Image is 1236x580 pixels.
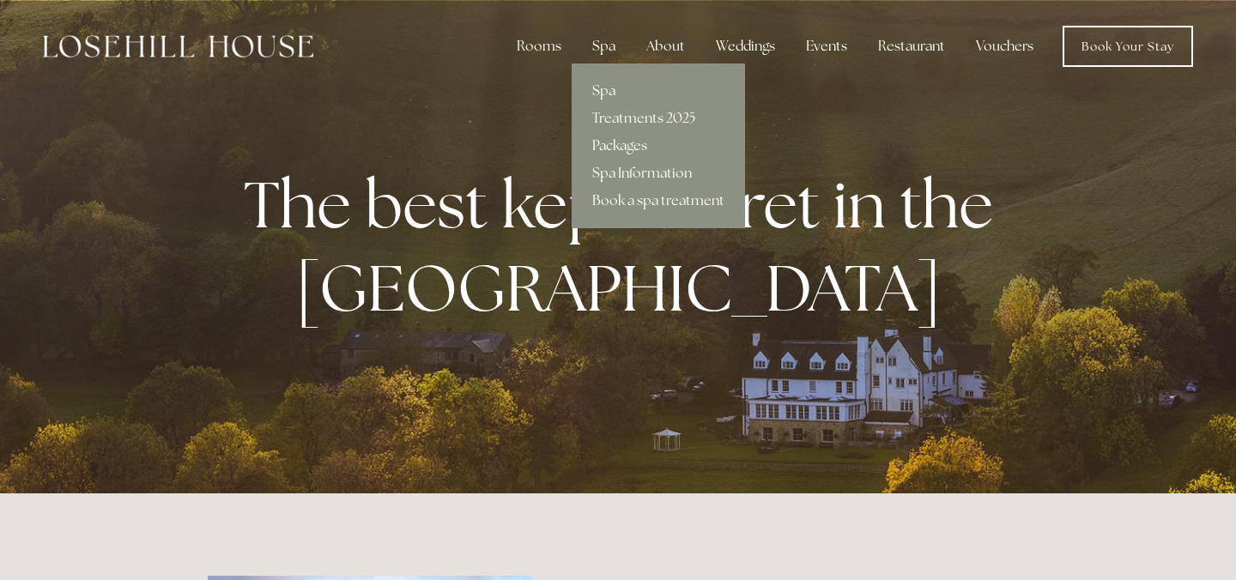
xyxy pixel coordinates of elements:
[572,160,745,187] a: Spa Information
[572,77,745,105] a: Spa
[572,132,745,160] a: Packages
[633,29,699,63] div: About
[572,105,745,132] a: Treatments 2025
[579,29,629,63] div: Spa
[503,29,575,63] div: Rooms
[962,29,1047,63] a: Vouchers
[572,187,745,214] a: Book a spa treatment
[792,29,861,63] div: Events
[244,162,1007,330] strong: The best kept secret in the [GEOGRAPHIC_DATA]
[864,29,959,63] div: Restaurant
[702,29,789,63] div: Weddings
[43,35,313,57] img: Losehill House
[1063,26,1193,67] a: Book Your Stay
